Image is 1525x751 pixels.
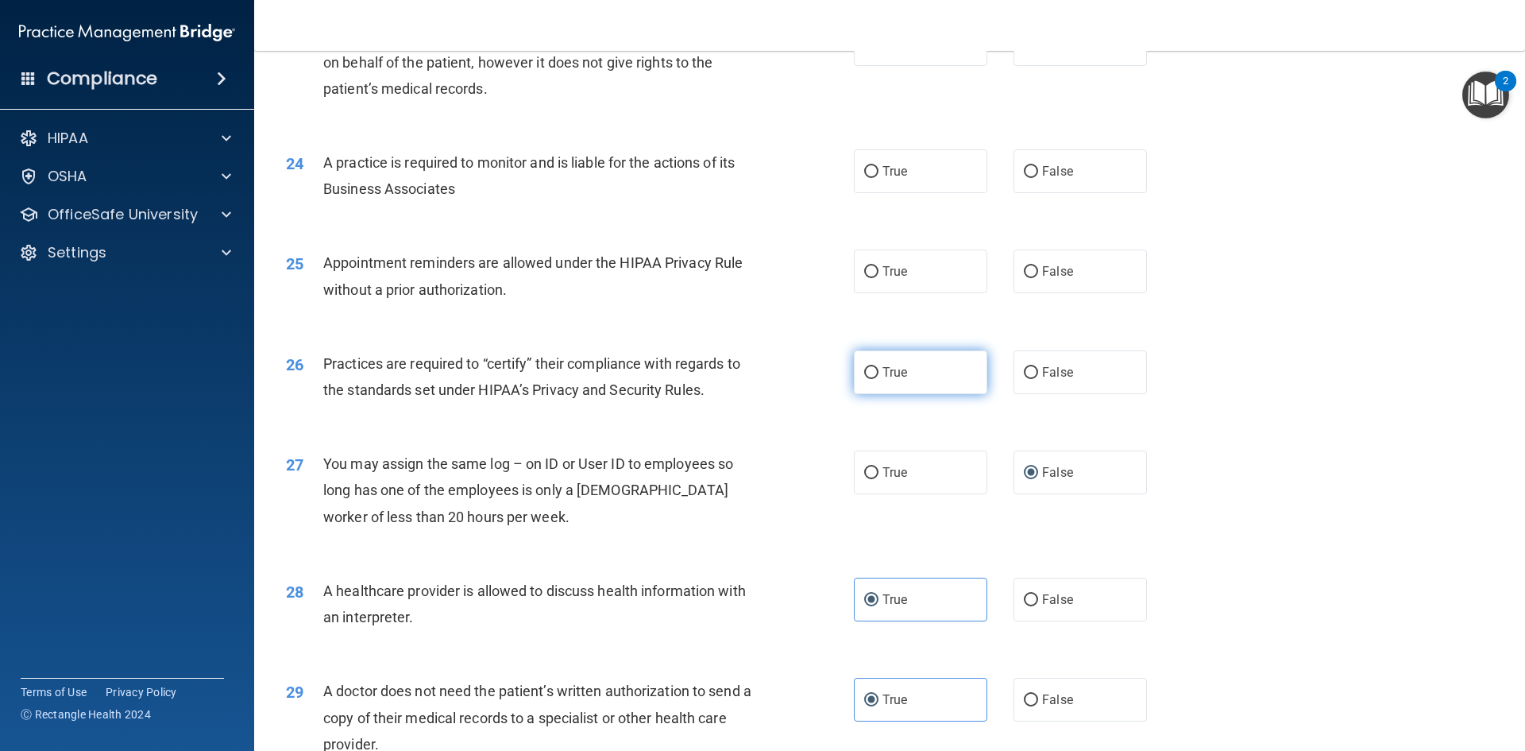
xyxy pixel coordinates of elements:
div: 2 [1503,81,1508,102]
input: False [1024,166,1038,178]
p: Settings [48,243,106,262]
span: True [882,264,907,279]
span: 24 [286,154,303,173]
input: True [864,594,878,606]
span: 27 [286,455,303,474]
span: Appointment reminders are allowed under the HIPAA Privacy Rule without a prior authorization. [323,254,743,297]
input: False [1024,467,1038,479]
a: HIPAA [19,129,231,148]
span: A healthcare provider is allowed to discuss health information with an interpreter. [323,583,746,625]
span: True [882,164,907,179]
a: Privacy Policy [106,684,177,700]
input: True [864,166,878,178]
input: True [864,367,878,379]
span: False [1042,164,1073,179]
p: HIPAA [48,129,88,148]
span: 28 [286,583,303,602]
img: PMB logo [19,17,235,48]
span: 26 [286,355,303,374]
input: False [1024,266,1038,278]
span: True [882,465,907,480]
span: False [1042,592,1073,607]
input: False [1024,367,1038,379]
span: A healthcare power of attorney provides rights to make decisions on behalf of the patient, howeve... [323,27,737,96]
span: Ⓒ Rectangle Health 2024 [21,706,151,722]
input: True [864,695,878,706]
button: Open Resource Center, 2 new notifications [1462,72,1509,118]
input: False [1024,594,1038,606]
span: False [1042,465,1073,480]
p: OSHA [48,167,87,186]
a: OfficeSafe University [19,205,231,224]
span: True [882,592,907,607]
span: False [1042,365,1073,380]
span: False [1042,264,1073,279]
input: True [864,467,878,479]
span: True [882,365,907,380]
span: 29 [286,683,303,702]
span: A practice is required to monitor and is liable for the actions of its Business Associates [323,154,735,197]
input: True [864,266,878,278]
span: 25 [286,254,303,273]
p: OfficeSafe University [48,205,198,224]
h4: Compliance [47,68,157,90]
input: False [1024,695,1038,706]
span: True [882,692,907,707]
a: Settings [19,243,231,262]
a: OSHA [19,167,231,186]
span: Practices are required to “certify” their compliance with regards to the standards set under HIPA... [323,355,740,398]
span: You may assign the same log – on ID or User ID to employees so long has one of the employees is o... [323,455,733,525]
a: Terms of Use [21,684,87,700]
span: False [1042,692,1073,707]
